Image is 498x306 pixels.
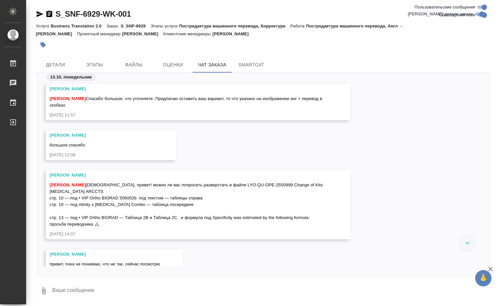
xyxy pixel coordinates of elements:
[478,271,489,285] span: 🙏
[50,262,160,266] span: привет, пока не понимаю, что не так, сейчас посмотрю
[408,11,473,17] span: [PERSON_NAME] детали заказа
[36,24,51,28] p: Услуга
[50,132,153,139] div: [PERSON_NAME]
[118,61,149,69] span: Файлы
[40,61,71,69] span: Детали
[50,74,92,80] p: 13.10, понедельник
[50,182,86,187] span: [PERSON_NAME]
[179,24,290,28] p: Постредактура машинного перевода, Корректура
[475,270,491,286] button: 🙏
[51,24,106,28] p: Business Translation 2.0
[212,31,254,36] p: [PERSON_NAME]
[439,12,475,18] span: Оповещения-логи
[236,61,267,69] span: SmartCat
[414,4,475,10] span: Пользовательские сообщения
[50,86,328,92] div: [PERSON_NAME]
[45,10,53,18] button: Скопировать ссылку
[157,61,189,69] span: Оценки
[50,172,328,178] div: [PERSON_NAME]
[121,24,151,28] p: S_SNF-6929
[50,112,328,118] div: [DATE] 11:57
[50,231,328,237] div: [DATE] 14:07
[50,96,323,108] span: Спасибо большое, что уточняете. Предлагаю оставить ваш вариант, то что указано на изображении анг...
[79,61,110,69] span: Этапы
[163,31,212,36] p: Клиентские менеджеры
[55,9,131,18] a: S_SNF-6929-WK-001
[50,96,86,101] span: [PERSON_NAME]
[50,152,153,158] div: [DATE] 12:08
[77,31,122,36] p: Проектный менеджер
[36,38,50,52] button: Добавить тэг
[50,251,160,258] div: [PERSON_NAME]
[106,24,120,28] p: Заказ:
[122,31,163,36] p: [PERSON_NAME]
[150,24,179,28] p: Этапы услуги
[36,10,44,18] button: Скопировать ссылку для ЯМессенджера
[50,143,85,147] span: большое спасибо
[50,182,324,227] span: [DEMOGRAPHIC_DATA], привет! можно ли вас попросить разверстать в файле LYO-QU-OPE-2550999 Change ...
[196,61,228,69] span: Чат заказа
[290,24,306,28] p: Работа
